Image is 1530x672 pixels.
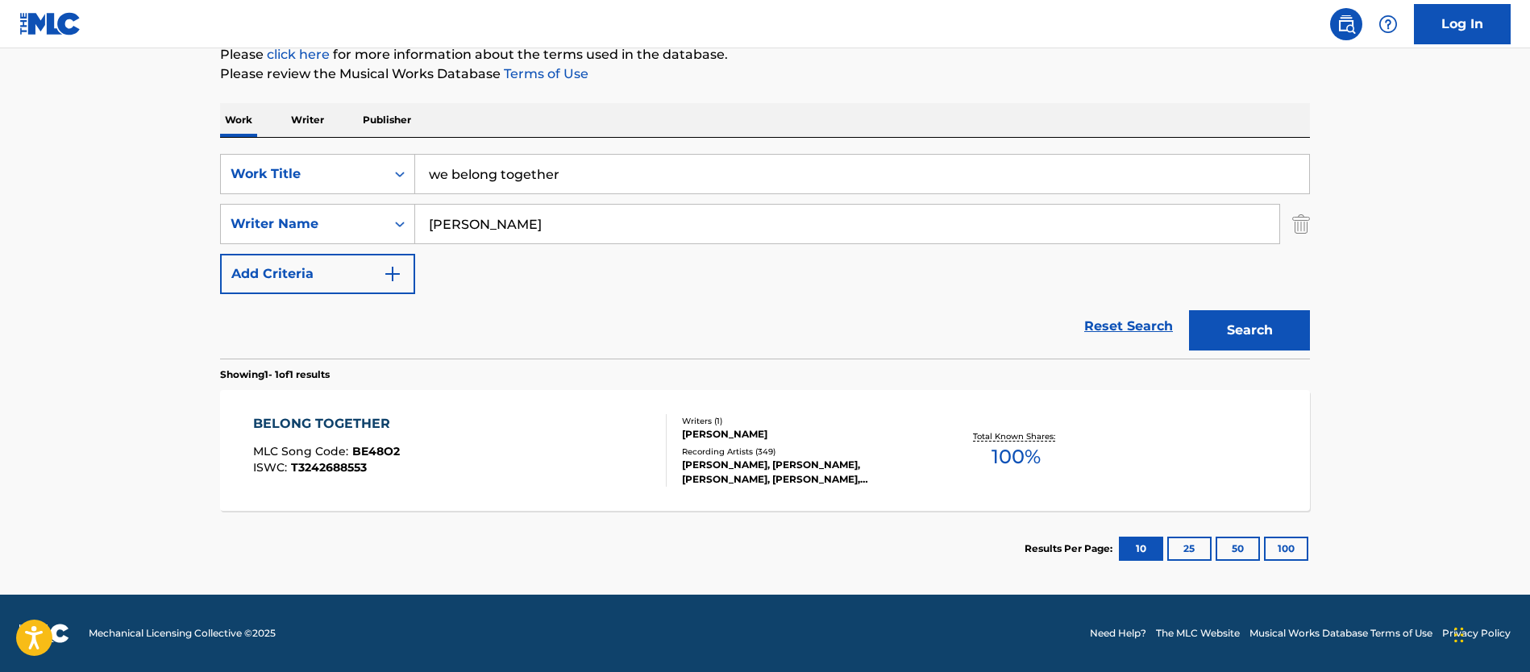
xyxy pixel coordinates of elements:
[992,442,1041,471] span: 100 %
[19,624,69,643] img: logo
[973,430,1059,442] p: Total Known Shares:
[1454,611,1464,659] div: Drag
[682,446,925,458] div: Recording Artists ( 349 )
[1449,595,1530,672] iframe: Chat Widget
[1216,537,1260,561] button: 50
[1292,204,1310,244] img: Delete Criterion
[220,367,330,382] p: Showing 1 - 1 of 1 results
[253,414,400,433] div: BELONG TOGETHER
[1264,537,1308,561] button: 100
[220,64,1310,84] p: Please review the Musical Works Database
[501,66,588,81] a: Terms of Use
[358,103,416,137] p: Publisher
[352,444,400,458] span: BE48O2
[1076,309,1181,344] a: Reset Search
[1442,626,1511,641] a: Privacy Policy
[1025,541,1116,556] p: Results Per Page:
[231,164,376,184] div: Work Title
[220,254,415,294] button: Add Criteria
[682,415,925,427] div: Writers ( 1 )
[267,47,330,62] a: click here
[682,458,925,487] div: [PERSON_NAME], [PERSON_NAME], [PERSON_NAME], [PERSON_NAME], [PERSON_NAME]
[1090,626,1146,641] a: Need Help?
[1414,4,1511,44] a: Log In
[1249,626,1432,641] a: Musical Works Database Terms of Use
[89,626,276,641] span: Mechanical Licensing Collective © 2025
[1156,626,1240,641] a: The MLC Website
[220,154,1310,359] form: Search Form
[253,444,352,458] span: MLC Song Code :
[286,103,329,137] p: Writer
[1372,8,1404,40] div: Help
[220,390,1310,511] a: BELONG TOGETHERMLC Song Code:BE48O2ISWC:T3242688553Writers (1)[PERSON_NAME]Recording Artists (349...
[1119,537,1163,561] button: 10
[1189,310,1310,351] button: Search
[19,12,81,35] img: MLC Logo
[220,45,1310,64] p: Please for more information about the terms used in the database.
[383,264,402,284] img: 9d2ae6d4665cec9f34b9.svg
[231,214,376,234] div: Writer Name
[220,103,257,137] p: Work
[1337,15,1356,34] img: search
[1330,8,1362,40] a: Public Search
[253,460,291,475] span: ISWC :
[682,427,925,442] div: [PERSON_NAME]
[1167,537,1212,561] button: 25
[291,460,367,475] span: T3242688553
[1378,15,1398,34] img: help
